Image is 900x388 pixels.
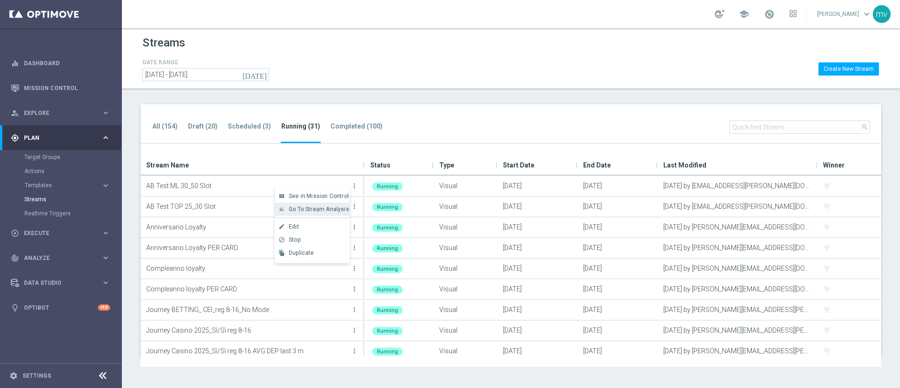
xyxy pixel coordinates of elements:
i: keyboard_arrow_right [101,253,110,262]
i: more_vert [351,244,358,251]
div: Running [372,348,403,356]
button: more_vert [350,300,359,319]
div: [DATE] [497,176,577,196]
div: [DATE] [497,320,577,341]
i: more_vert [351,203,358,210]
div: mv [873,5,891,23]
div: [DATE] by [EMAIL_ADDRESS][PERSON_NAME][DOMAIN_NAME] [658,176,817,196]
tab-header: Scheduled (3) [228,122,271,130]
button: more_vert [350,238,359,257]
i: more_vert [351,223,358,231]
span: Execute [24,230,101,236]
a: Realtime Triggers [24,210,97,217]
div: lightbulb Optibot +10 [10,304,111,312]
span: Type [439,156,454,175]
p: Anniversario Loyalty PER CARD [146,241,349,255]
div: Plan [11,134,101,142]
div: [DATE] [577,279,658,299]
a: [PERSON_NAME]keyboard_arrow_down [816,7,873,21]
div: Templates [24,178,121,192]
button: gps_fixed Plan keyboard_arrow_right [10,134,111,142]
div: Realtime Triggers [24,206,121,221]
div: [DATE] by [PERSON_NAME][EMAIL_ADDRESS][DOMAIN_NAME] [658,259,817,279]
span: Analyze [24,255,101,261]
span: Templates [25,183,92,188]
div: Visual [434,197,497,217]
div: [DATE] [577,238,658,258]
div: Running [372,203,403,211]
p: AB Test ML 30_50 Slot [146,179,349,193]
span: Explore [24,110,101,116]
p: Journey Casino 2025_Sì/Sì reg 8-16 [146,323,349,337]
p: Anniversario Loyalty [146,220,349,234]
div: Visual [434,176,497,196]
input: Quick find Stream [729,121,870,134]
div: Running [372,306,403,314]
button: Mission Control [10,84,111,92]
div: [DATE] [577,197,658,217]
i: more_vert [351,182,358,190]
i: equalizer [11,59,19,68]
i: track_changes [11,254,19,262]
button: more_vert [350,259,359,278]
button: Data Studio keyboard_arrow_right [10,279,111,287]
i: gps_fixed [11,134,19,142]
a: Target Groups [24,153,97,161]
i: keyboard_arrow_right [101,133,110,142]
span: See in Mission Control [289,193,349,199]
span: End Date [583,156,611,175]
i: more_vert [351,327,358,334]
tab-header: Draft (20) [188,122,217,130]
div: Visual [434,259,497,279]
i: [DATE] [242,70,268,79]
button: more_vert [350,280,359,298]
i: keyboard_arrow_right [101,181,110,190]
div: Visual [434,320,497,341]
i: create [278,223,285,230]
i: view_module [278,193,285,199]
i: person_search [11,109,19,117]
div: Target Groups [24,150,121,164]
button: more_vert [350,321,359,340]
div: [DATE] [577,300,658,320]
span: Status [370,156,390,175]
span: Duplicate [289,250,314,256]
div: Running [372,244,403,252]
div: [DATE] [497,341,577,361]
button: more_vert [350,197,359,216]
span: Plan [24,135,101,141]
button: [DATE] [241,68,269,82]
div: Data Studio [11,279,101,287]
button: file_copy Duplicate [275,246,350,259]
i: more_vert [351,265,358,272]
span: Stream Name [146,156,189,175]
div: play_circle_outline Execute keyboard_arrow_right [10,229,111,237]
div: [DATE] [497,300,577,320]
i: file_copy [278,250,285,256]
button: more_vert [350,176,359,195]
p: Compleanno loyalty PER CARD [146,282,349,296]
div: [DATE] [497,197,577,217]
tab-header: Completed (100) [330,122,382,130]
div: [DATE] by [PERSON_NAME][EMAIL_ADDRESS][DOMAIN_NAME] [658,279,817,299]
button: bar_chart Go To Stream Analysis [275,203,350,216]
div: Running [372,224,403,232]
div: [DATE] [497,217,577,237]
div: Explore [11,109,101,117]
div: Optibot [11,295,110,320]
p: AB Test TOP 25_30 Slot [146,199,349,213]
a: Mission Control [24,76,110,100]
i: play_circle_outline [11,229,19,237]
div: Visual [434,279,497,299]
i: lightbulb [11,304,19,312]
button: track_changes Analyze keyboard_arrow_right [10,254,111,262]
a: Optibot [24,295,98,320]
tab-header: All (154) [152,122,178,130]
a: Actions [24,167,97,175]
div: [DATE] by [PERSON_NAME][EMAIL_ADDRESS][PERSON_NAME][DOMAIN_NAME] [658,300,817,320]
p: Compleanno loyalty [146,261,349,275]
button: create Edit [275,220,350,233]
span: Last Modified [663,156,706,175]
